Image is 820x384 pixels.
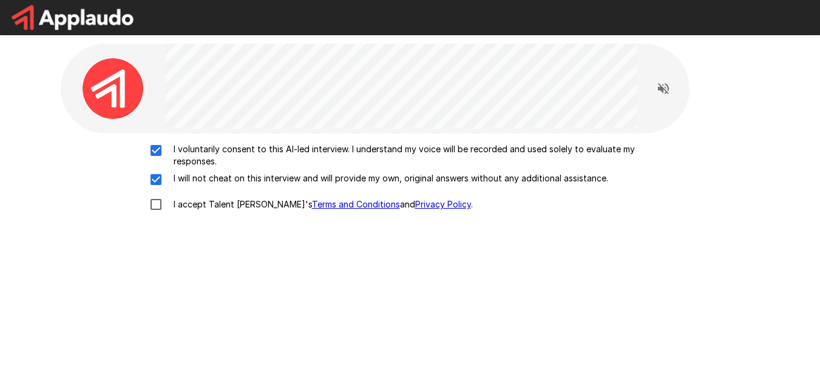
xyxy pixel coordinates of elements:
[415,199,471,209] a: Privacy Policy
[312,199,400,209] a: Terms and Conditions
[83,58,143,119] img: applaudo_avatar.png
[651,76,676,101] button: Read questions aloud
[169,143,677,167] p: I voluntarily consent to this AI-led interview. I understand my voice will be recorded and used s...
[169,172,608,184] p: I will not cheat on this interview and will provide my own, original answers without any addition...
[169,198,473,211] p: I accept Talent [PERSON_NAME]'s and .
